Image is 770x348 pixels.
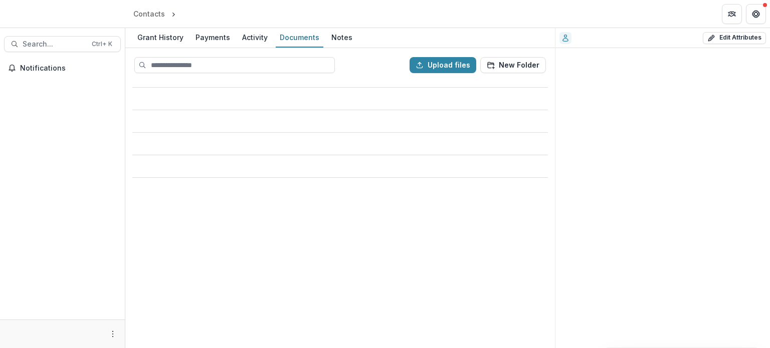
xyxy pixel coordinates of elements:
[238,30,272,45] div: Activity
[133,30,187,45] div: Grant History
[191,28,234,48] a: Payments
[238,28,272,48] a: Activity
[129,7,221,21] nav: breadcrumb
[4,60,121,76] button: Notifications
[410,57,476,73] button: Upload files
[133,9,165,19] div: Contacts
[20,64,117,73] span: Notifications
[191,30,234,45] div: Payments
[129,7,169,21] a: Contacts
[746,4,766,24] button: Get Help
[480,57,546,73] button: New Folder
[722,4,742,24] button: Partners
[23,40,86,49] span: Search...
[4,36,121,52] button: Search...
[90,39,114,50] div: Ctrl + K
[107,328,119,340] button: More
[276,30,323,45] div: Documents
[327,28,356,48] a: Notes
[703,32,766,44] button: Edit Attributes
[276,28,323,48] a: Documents
[327,30,356,45] div: Notes
[133,28,187,48] a: Grant History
